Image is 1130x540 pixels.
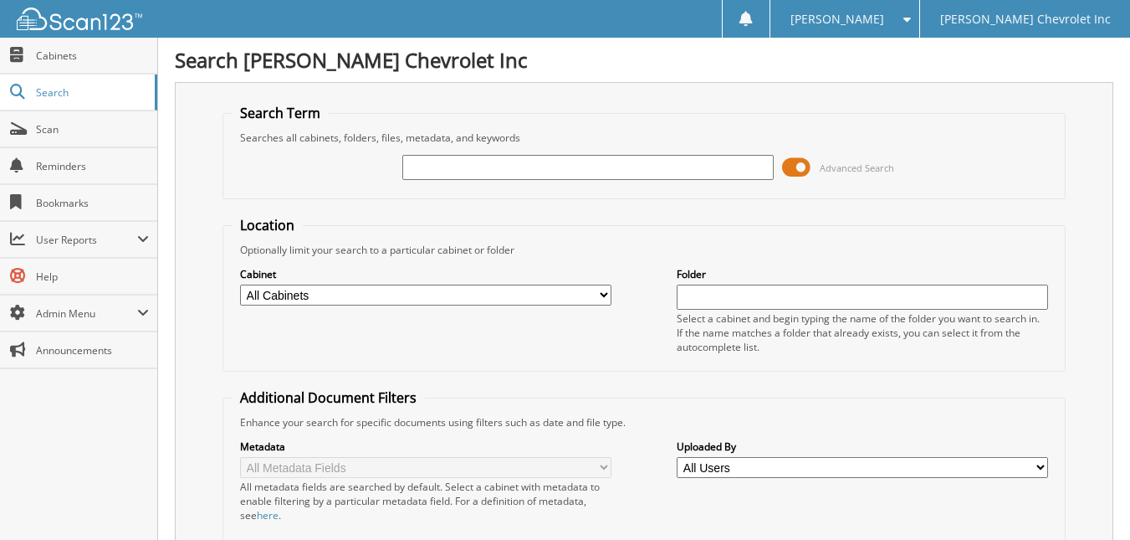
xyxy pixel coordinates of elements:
a: here [257,508,279,522]
legend: Location [232,216,303,234]
span: Bookmarks [36,196,149,210]
iframe: Chat Widget [1046,460,1130,540]
label: Metadata [240,440,611,454]
div: Optionally limit your search to a particular cabinet or folder [232,243,1056,257]
span: Reminders [36,159,149,173]
span: Admin Menu [36,306,137,321]
span: User Reports [36,233,137,247]
label: Uploaded By [677,440,1048,454]
legend: Additional Document Filters [232,388,425,407]
div: Searches all cabinets, folders, files, metadata, and keywords [232,131,1056,145]
legend: Search Term [232,104,329,122]
span: Advanced Search [820,162,894,174]
span: Scan [36,122,149,136]
div: Enhance your search for specific documents using filters such as date and file type. [232,415,1056,429]
img: scan123-logo-white.svg [17,8,142,30]
span: Help [36,270,149,284]
span: [PERSON_NAME] Chevrolet Inc [940,14,1111,24]
span: Announcements [36,343,149,357]
span: Search [36,85,146,100]
label: Cabinet [240,267,611,281]
h1: Search [PERSON_NAME] Chevrolet Inc [175,46,1113,74]
div: Select a cabinet and begin typing the name of the folder you want to search in. If the name match... [677,311,1048,354]
label: Folder [677,267,1048,281]
span: Cabinets [36,49,149,63]
span: [PERSON_NAME] [790,14,884,24]
div: All metadata fields are searched by default. Select a cabinet with metadata to enable filtering b... [240,480,611,522]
